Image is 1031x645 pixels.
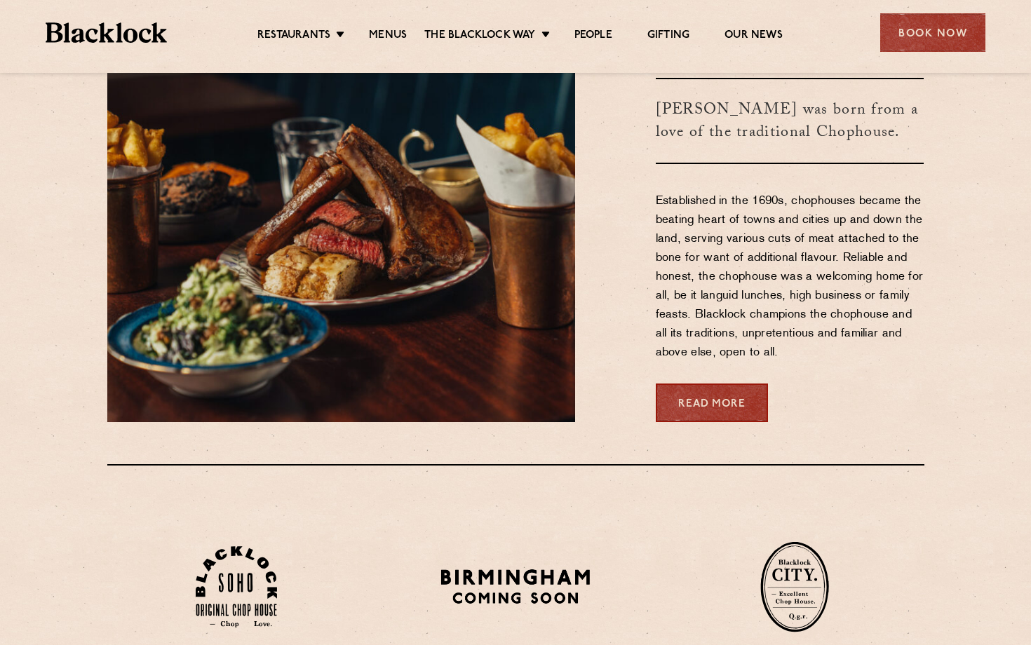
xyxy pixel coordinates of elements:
[647,29,689,44] a: Gifting
[880,13,985,52] div: Book Now
[725,29,783,44] a: Our News
[438,564,593,609] img: BIRMINGHAM-P22_-e1747915156957.png
[574,29,612,44] a: People
[656,78,924,164] h3: [PERSON_NAME] was born from a love of the traditional Chophouse.
[46,22,167,43] img: BL_Textured_Logo-footer-cropped.svg
[424,29,535,44] a: The Blacklock Way
[760,541,829,632] img: City-stamp-default.svg
[656,192,924,362] p: Established in the 1690s, chophouses became the beating heart of towns and cities up and down the...
[656,383,768,422] a: Read More
[196,546,277,628] img: Soho-stamp-default.svg
[257,29,330,44] a: Restaurants
[369,29,407,44] a: Menus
